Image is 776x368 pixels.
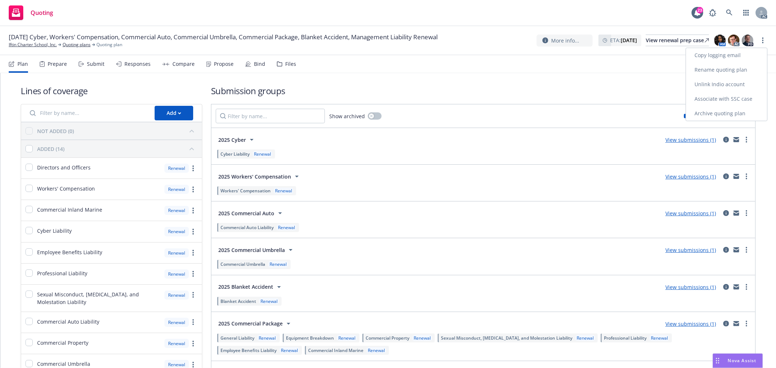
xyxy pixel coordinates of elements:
a: more [742,209,751,217]
button: Add [155,106,193,120]
div: Propose [214,61,234,67]
span: Nova Assist [728,357,757,364]
a: more [742,319,751,328]
a: more [189,339,198,348]
div: Limits added [684,113,717,119]
div: Responses [124,61,151,67]
a: Iftin Charter School, Inc. [9,41,57,48]
div: Renewal [164,227,189,236]
a: Switch app [739,5,753,20]
div: Prepare [48,61,67,67]
span: More info... [551,37,579,44]
span: Workers' Compensation [37,185,95,192]
a: mail [732,135,741,144]
span: Commercial Auto Liability [37,318,99,325]
a: circleInformation [722,283,731,291]
div: Plan [17,61,28,67]
div: Renewal [164,291,189,300]
a: Report a Bug [705,5,720,20]
button: 2025 Workers' Compensation [216,169,304,184]
div: NOT ADDED (0) [37,127,74,135]
a: more [189,248,198,257]
div: Renewal [279,347,299,353]
a: more [189,206,198,215]
a: mail [732,319,741,328]
div: Renewal [274,188,294,194]
a: circleInformation [722,209,731,217]
span: 2025 Workers' Compensation [218,173,291,180]
a: circleInformation [722,172,731,181]
span: Commercial Inland Marine [37,206,102,213]
button: 2025 Blanket Accident [216,280,286,294]
div: Renewal [259,298,279,304]
input: Filter by name... [25,106,150,120]
div: Renewal [164,164,189,173]
span: Commercial Property [366,335,409,341]
a: more [189,318,198,327]
span: Directors and Officers [37,164,91,171]
span: Sexual Misconduct, [MEDICAL_DATA], and Molestation Liability [37,291,160,306]
span: Employee Benefits Liability [220,347,276,353]
h1: Submission groups [211,85,756,97]
a: circleInformation [722,319,731,328]
span: General Liability [220,335,254,341]
button: 2025 Commercial Package [216,316,295,331]
a: View submissions (1) [665,136,716,143]
span: Workers' Compensation [220,188,271,194]
span: Show archived [329,112,365,120]
a: mail [732,172,741,181]
span: Quoting [31,10,53,16]
a: Unlink Indio account [686,77,767,92]
span: [DATE] Cyber, Workers' Compensation, Commercial Auto, Commercial Umbrella, Commercial Package, Bl... [9,33,438,41]
a: circleInformation [722,135,731,144]
div: Renewal [412,335,432,341]
a: Archive quoting plan [686,106,767,121]
a: more [189,269,198,278]
span: Commercial Auto Liability [220,224,274,231]
span: 2025 Commercial Umbrella [218,246,285,254]
button: More info... [537,35,593,47]
div: Renewal [366,347,386,353]
span: 2025 Cyber [218,136,246,144]
span: Sexual Misconduct, [MEDICAL_DATA], and Molestation Liability [441,335,572,341]
a: View renewal prep case [646,35,709,46]
a: View submissions (1) [665,210,716,217]
a: View submissions (1) [665,173,716,180]
a: View submissions (1) [665,284,716,291]
div: Drag to move [713,354,722,368]
input: Filter by name... [216,109,325,123]
h1: Lines of coverage [21,85,202,97]
img: photo [714,35,726,46]
div: Submit [87,61,104,67]
a: more [742,172,751,181]
span: Blanket Accident [220,298,256,304]
span: 2025 Blanket Accident [218,283,273,291]
a: more [189,291,198,299]
span: 2025 Commercial Package [218,320,283,327]
span: Cyber Liability [37,227,72,235]
a: more [759,36,767,45]
a: mail [732,209,741,217]
div: Renewal [257,335,277,341]
span: Commercial Property [37,339,88,347]
span: ETA : [610,36,637,44]
span: Commercial Umbrella [220,261,265,267]
a: more [189,227,198,236]
a: Quoting [6,3,56,23]
a: more [189,185,198,194]
div: Renewal [649,335,669,341]
a: more [742,245,751,254]
a: Rename quoting plan [686,63,767,77]
button: 2025 Cyber [216,132,259,147]
div: 23 [697,7,703,13]
div: Renewal [337,335,357,341]
div: Renewal [252,151,272,157]
a: mail [732,283,741,291]
span: Commercial Umbrella [37,360,90,368]
a: more [742,283,751,291]
span: Professional Liability [37,269,87,277]
span: Professional Liability [604,335,646,341]
div: Renewal [164,339,189,348]
div: Compare [172,61,195,67]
